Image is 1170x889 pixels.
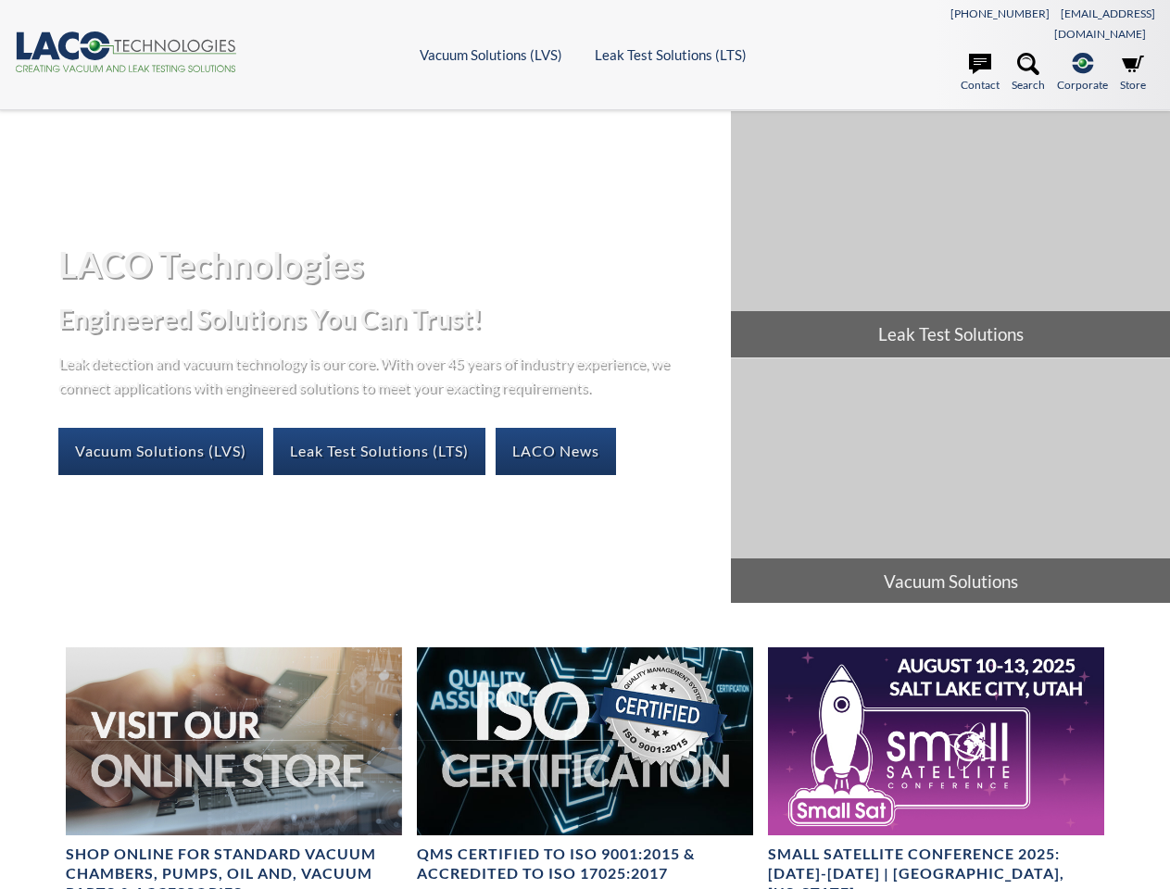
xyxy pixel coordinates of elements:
span: Leak Test Solutions [731,311,1170,357]
a: Contact [961,53,1000,94]
a: [EMAIL_ADDRESS][DOMAIN_NAME] [1054,6,1155,41]
a: Store [1120,53,1146,94]
a: Leak Test Solutions [731,111,1170,357]
h2: Engineered Solutions You Can Trust! [58,302,716,336]
a: Vacuum Solutions (LVS) [420,46,562,63]
a: Vacuum Solutions [731,358,1170,605]
span: Vacuum Solutions [731,558,1170,605]
a: Vacuum Solutions (LVS) [58,428,263,474]
span: Corporate [1057,76,1108,94]
h1: LACO Technologies [58,242,716,287]
a: ISO Certification headerQMS CERTIFIED to ISO 9001:2015 & Accredited to ISO 17025:2017 [417,647,753,884]
a: Search [1012,53,1045,94]
a: [PHONE_NUMBER] [950,6,1050,20]
p: Leak detection and vacuum technology is our core. With over 45 years of industry experience, we c... [58,351,679,398]
a: Leak Test Solutions (LTS) [273,428,485,474]
a: LACO News [496,428,616,474]
h4: QMS CERTIFIED to ISO 9001:2015 & Accredited to ISO 17025:2017 [417,845,753,883]
a: Leak Test Solutions (LTS) [595,46,747,63]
